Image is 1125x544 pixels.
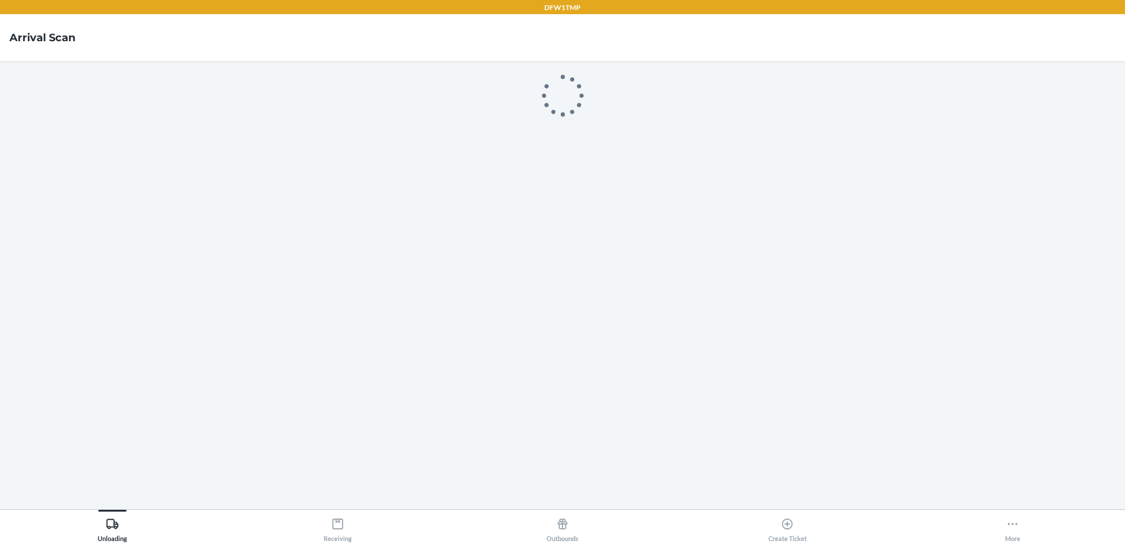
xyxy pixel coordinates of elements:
p: DFW1TMP [544,2,581,13]
div: More [1005,513,1020,542]
button: Create Ticket [675,510,900,542]
h4: Arrival Scan [9,30,75,45]
button: More [900,510,1125,542]
button: Receiving [225,510,450,542]
button: Outbounds [450,510,675,542]
div: Outbounds [547,513,578,542]
div: Receiving [324,513,352,542]
div: Unloading [98,513,127,542]
div: Create Ticket [768,513,807,542]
